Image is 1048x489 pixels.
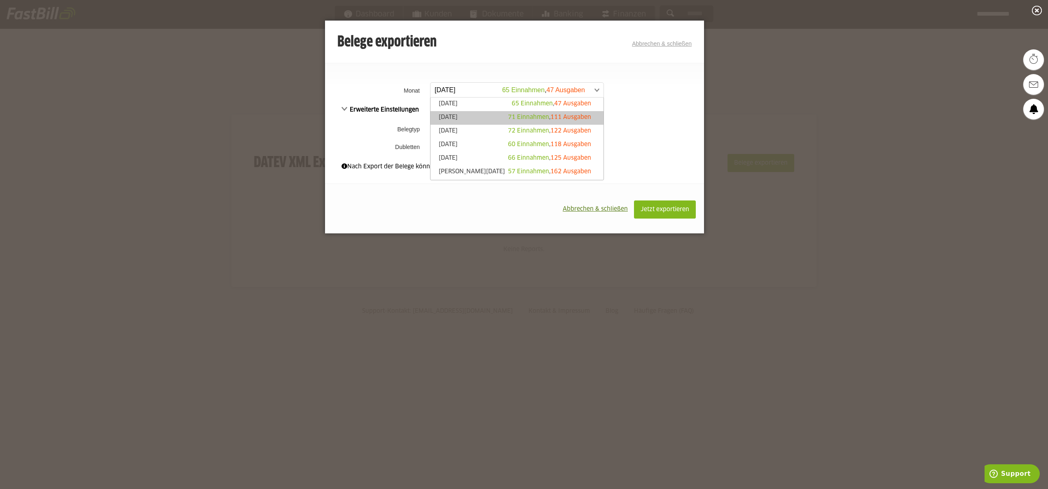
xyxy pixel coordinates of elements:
[563,206,628,212] span: Abbrechen & schließen
[550,155,591,161] span: 125 Ausgaben
[508,127,591,135] div: ,
[435,113,599,123] a: [DATE]
[508,113,591,121] div: ,
[435,127,599,136] a: [DATE]
[554,101,591,107] span: 47 Ausgaben
[557,200,634,218] button: Abbrechen & schließen
[435,154,599,163] a: [DATE]
[550,169,591,175] span: 162 Ausgaben
[337,34,437,51] h3: Belege exportieren
[342,162,688,171] div: Nach Export der Belege können diese nicht mehr bearbeitet werden.
[435,100,599,109] a: [DATE]
[342,107,419,113] span: Erweiterte Einstellungen
[512,101,553,107] span: 65 Einnahmen
[634,200,696,219] button: Jetzt exportieren
[508,155,549,161] span: 66 Einnahmen
[325,80,428,101] th: Monat
[508,154,591,162] div: ,
[325,140,428,154] th: Dubletten
[985,464,1040,485] iframe: Öffnet ein Widget, in dem Sie weitere Informationen finden
[508,128,549,134] span: 72 Einnahmen
[508,140,591,149] div: ,
[435,168,599,177] a: [PERSON_NAME][DATE]
[508,169,549,175] span: 57 Einnahmen
[632,40,692,47] a: Abbrechen & schließen
[435,140,599,150] a: [DATE]
[508,142,549,147] span: 60 Einnahmen
[508,168,591,176] div: ,
[550,114,591,120] span: 111 Ausgaben
[512,100,591,108] div: ,
[325,119,428,140] th: Belegtyp
[641,207,689,212] span: Jetzt exportieren
[550,142,591,147] span: 118 Ausgaben
[550,128,591,134] span: 122 Ausgaben
[508,114,549,120] span: 71 Einnahmen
